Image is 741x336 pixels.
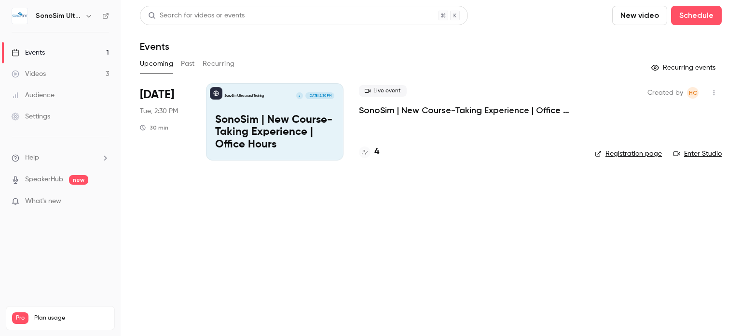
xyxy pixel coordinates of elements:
div: Settings [12,112,50,121]
p: SonoSim | New Course-Taking Experience | Office Hours [215,114,334,151]
div: Search for videos or events [148,11,245,21]
span: What's new [25,196,61,206]
span: Pro [12,312,28,324]
button: Schedule [671,6,722,25]
h1: Events [140,41,169,52]
span: Created by [647,87,683,99]
div: Audience [12,90,55,100]
h6: SonoSim Ultrasound Training [36,11,81,21]
span: Plan usage [34,314,109,322]
a: SpeakerHub [25,175,63,185]
span: Holly Clark [687,87,699,99]
a: 4 [359,146,379,159]
span: Help [25,153,39,163]
div: J [296,92,303,100]
span: new [69,175,88,185]
span: [DATE] [140,87,174,102]
li: help-dropdown-opener [12,153,109,163]
h4: 4 [374,146,379,159]
span: [DATE] 2:30 PM [305,92,334,99]
span: HC [689,87,697,99]
button: Recurring [203,56,235,72]
img: SonoSim Ultrasound Training [12,8,27,24]
button: Recurring events [647,60,722,75]
div: Events [12,48,45,58]
a: SonoSim | New Course-Taking Experience | Office Hours [359,104,579,116]
div: Oct 7 Tue, 2:30 PM (America/Los Angeles) [140,83,191,161]
a: Enter Studio [673,149,722,159]
button: Past [181,56,195,72]
button: Upcoming [140,56,173,72]
button: New video [612,6,667,25]
p: SonoSim Ultrasound Training [224,93,264,98]
a: Registration page [595,149,662,159]
span: Live event [359,85,407,97]
div: 30 min [140,124,168,131]
span: Tue, 2:30 PM [140,106,178,116]
a: SonoSim | New Course-Taking Experience | Office HoursSonoSim Ultrasound TrainingJ[DATE] 2:30 PMSo... [206,83,343,161]
div: Videos [12,69,46,79]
